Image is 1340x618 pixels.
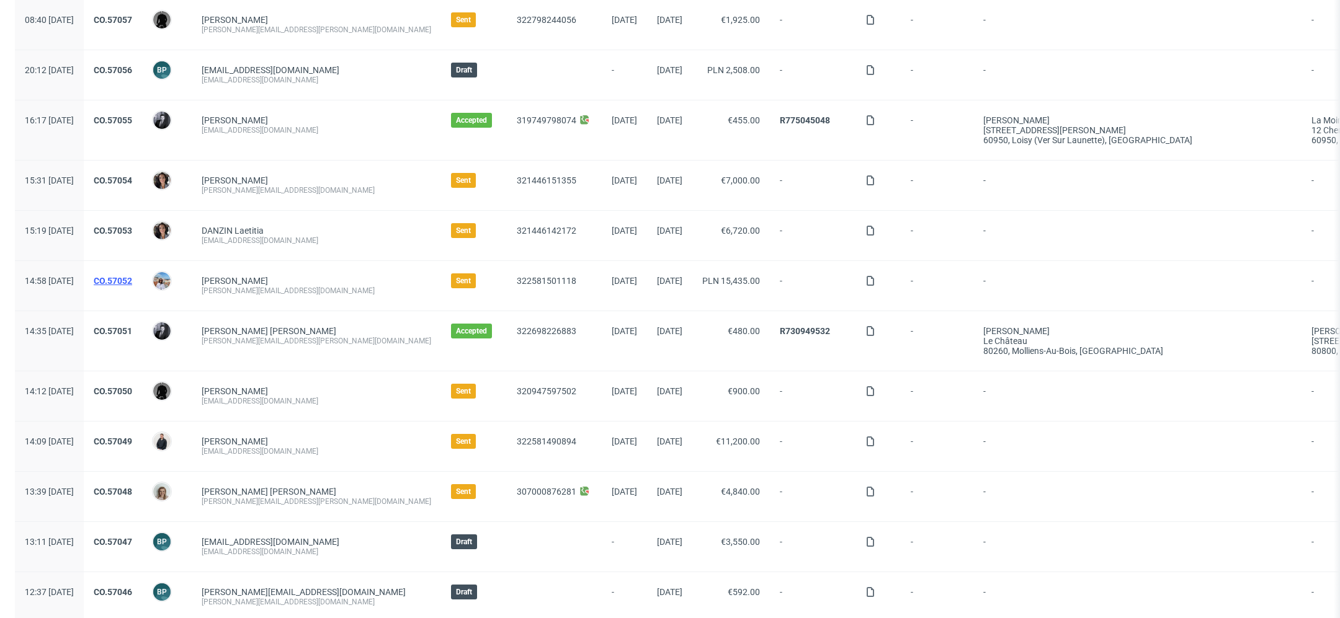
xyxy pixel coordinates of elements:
[911,15,963,35] span: -
[456,436,471,446] span: Sent
[25,226,74,236] span: 15:19 [DATE]
[911,226,963,245] span: -
[983,587,1292,607] span: -
[25,386,74,396] span: 14:12 [DATE]
[153,61,171,79] figcaption: BP
[728,115,760,125] span: €455.00
[721,487,760,497] span: €4,840.00
[657,537,682,547] span: [DATE]
[94,65,132,75] a: CO.57056
[153,272,171,289] img: Marta Kozłowska
[657,175,682,185] span: [DATE]
[911,175,963,195] span: -
[94,487,132,497] a: CO.57048
[612,326,637,336] span: [DATE]
[657,436,682,446] span: [DATE]
[153,483,171,500] img: Monika Poźniak
[721,15,760,25] span: €1,925.00
[983,346,1292,356] div: 80260, Molliens-au-bois , [GEOGRAPHIC_DATA]
[202,396,431,406] div: [EMAIL_ADDRESS][DOMAIN_NAME]
[202,125,431,135] div: [EMAIL_ADDRESS][DOMAIN_NAME]
[94,15,132,25] a: CO.57057
[728,587,760,597] span: €592.00
[202,597,431,607] div: [PERSON_NAME][EMAIL_ADDRESS][DOMAIN_NAME]
[657,65,682,75] span: [DATE]
[94,587,132,597] a: CO.57046
[657,326,682,336] span: [DATE]
[25,276,74,286] span: 14:58 [DATE]
[202,276,268,286] a: [PERSON_NAME]
[983,326,1292,336] div: [PERSON_NAME]
[456,115,487,125] span: Accepted
[911,487,963,506] span: -
[94,276,132,286] a: CO.57052
[517,115,576,125] a: 319749798074
[153,322,171,340] img: Philippe Dubuy
[202,336,431,346] div: [PERSON_NAME][EMAIL_ADDRESS][PERSON_NAME][DOMAIN_NAME]
[612,487,637,497] span: [DATE]
[612,386,637,396] span: [DATE]
[780,436,846,456] span: -
[657,115,682,125] span: [DATE]
[153,222,171,239] img: Moreno Martinez Cristina
[716,436,760,446] span: €11,200.00
[612,436,637,446] span: [DATE]
[94,436,132,446] a: CO.57049
[202,185,431,195] div: [PERSON_NAME][EMAIL_ADDRESS][DOMAIN_NAME]
[983,537,1292,557] span: -
[983,115,1292,125] div: [PERSON_NAME]
[25,436,74,446] span: 14:09 [DATE]
[153,433,171,450] img: Adrian Margula
[657,226,682,236] span: [DATE]
[911,326,963,356] span: -
[517,276,576,286] a: 322581501118
[94,115,132,125] a: CO.57055
[25,115,74,125] span: 16:17 [DATE]
[202,115,268,125] a: [PERSON_NAME]
[153,112,171,129] img: Philippe Dubuy
[780,326,830,336] a: R730949532
[25,587,74,597] span: 12:37 [DATE]
[612,65,637,85] span: -
[657,487,682,497] span: [DATE]
[25,487,74,497] span: 13:39 [DATE]
[780,175,846,195] span: -
[721,226,760,236] span: €6,720.00
[612,175,637,185] span: [DATE]
[153,533,171,550] figcaption: BP
[983,15,1292,35] span: -
[983,226,1292,245] span: -
[153,172,171,189] img: Moreno Martinez Cristina
[721,537,760,547] span: €3,550.00
[202,386,268,396] a: [PERSON_NAME]
[612,226,637,236] span: [DATE]
[612,115,637,125] span: [DATE]
[702,276,760,286] span: PLN 15,435.00
[456,587,472,597] span: Draft
[456,175,471,185] span: Sent
[202,236,431,245] div: [EMAIL_ADDRESS][DOMAIN_NAME]
[202,65,339,75] span: [EMAIL_ADDRESS][DOMAIN_NAME]
[911,587,963,607] span: -
[911,436,963,456] span: -
[94,326,132,336] a: CO.57051
[202,326,336,336] a: [PERSON_NAME] [PERSON_NAME]
[456,15,471,25] span: Sent
[456,537,472,547] span: Draft
[25,326,74,336] span: 14:35 [DATE]
[983,336,1292,346] div: Le château
[780,115,830,125] a: R775045048
[983,65,1292,85] span: -
[612,15,637,25] span: [DATE]
[153,382,171,400] img: Dawid Urbanowicz
[780,487,846,506] span: -
[780,65,846,85] span: -
[202,226,264,236] a: DANZIN Laetitia
[202,497,431,506] div: [PERSON_NAME][EMAIL_ADDRESS][PERSON_NAME][DOMAIN_NAME]
[983,135,1292,145] div: 60950, loisy (ver sur launette) , [GEOGRAPHIC_DATA]
[517,15,576,25] a: 322798244056
[517,226,576,236] a: 321446142172
[780,15,846,35] span: -
[780,276,846,296] span: -
[202,286,431,296] div: [PERSON_NAME][EMAIL_ADDRESS][DOMAIN_NAME]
